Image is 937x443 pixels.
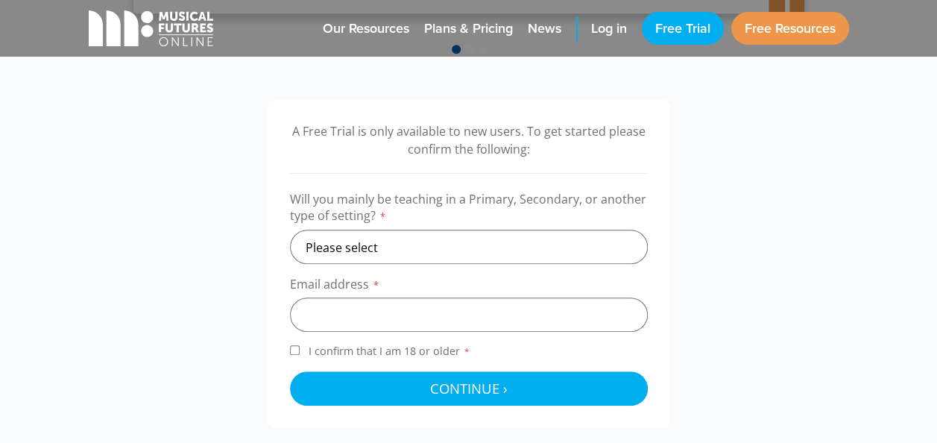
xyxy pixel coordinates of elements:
a: Free Resources [731,12,849,45]
p: A Free Trial is only available to new users. To get started please confirm the following: [290,122,648,158]
span: I confirm that I am 18 or older [306,344,473,358]
span: Plans & Pricing [424,19,513,39]
span: Continue › [430,379,508,398]
label: Email address [290,276,648,298]
button: Continue › [290,371,648,406]
label: Will you mainly be teaching in a Primary, Secondary, or another type of setting? [290,191,648,230]
input: I confirm that I am 18 or older* [290,345,300,355]
a: Free Trial [642,12,724,45]
span: Our Resources [323,19,409,39]
span: Log in [591,19,627,39]
span: News [528,19,561,39]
